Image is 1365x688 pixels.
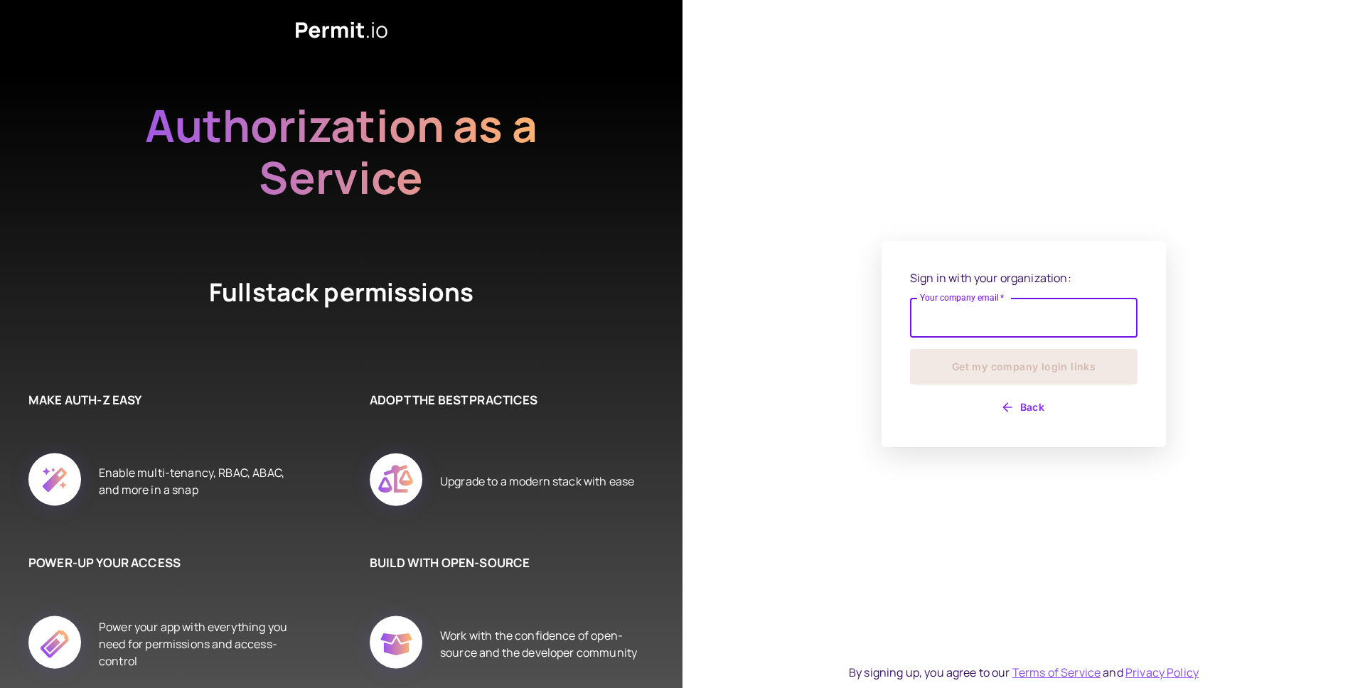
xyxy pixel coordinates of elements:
[920,291,1005,303] label: Your company email
[440,437,634,525] div: Upgrade to a modern stack with ease
[440,600,640,688] div: Work with the confidence of open-source and the developer community
[370,391,640,409] h6: ADOPT THE BEST PRACTICES
[910,269,1137,286] p: Sign in with your organization:
[370,554,640,572] h6: BUILD WITH OPEN-SOURCE
[99,437,299,525] div: Enable multi-tenancy, RBAC, ABAC, and more in a snap
[156,275,526,334] h4: Fullstack permissions
[28,391,299,409] h6: MAKE AUTH-Z EASY
[849,664,1199,681] div: By signing up, you agree to our and
[910,349,1137,385] button: Get my company login links
[910,396,1137,419] button: Back
[28,554,299,572] h6: POWER-UP YOUR ACCESS
[99,600,299,688] div: Power your app with everything you need for permissions and access-control
[1012,665,1101,680] a: Terms of Service
[1125,665,1199,680] a: Privacy Policy
[100,100,583,205] h2: Authorization as a Service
